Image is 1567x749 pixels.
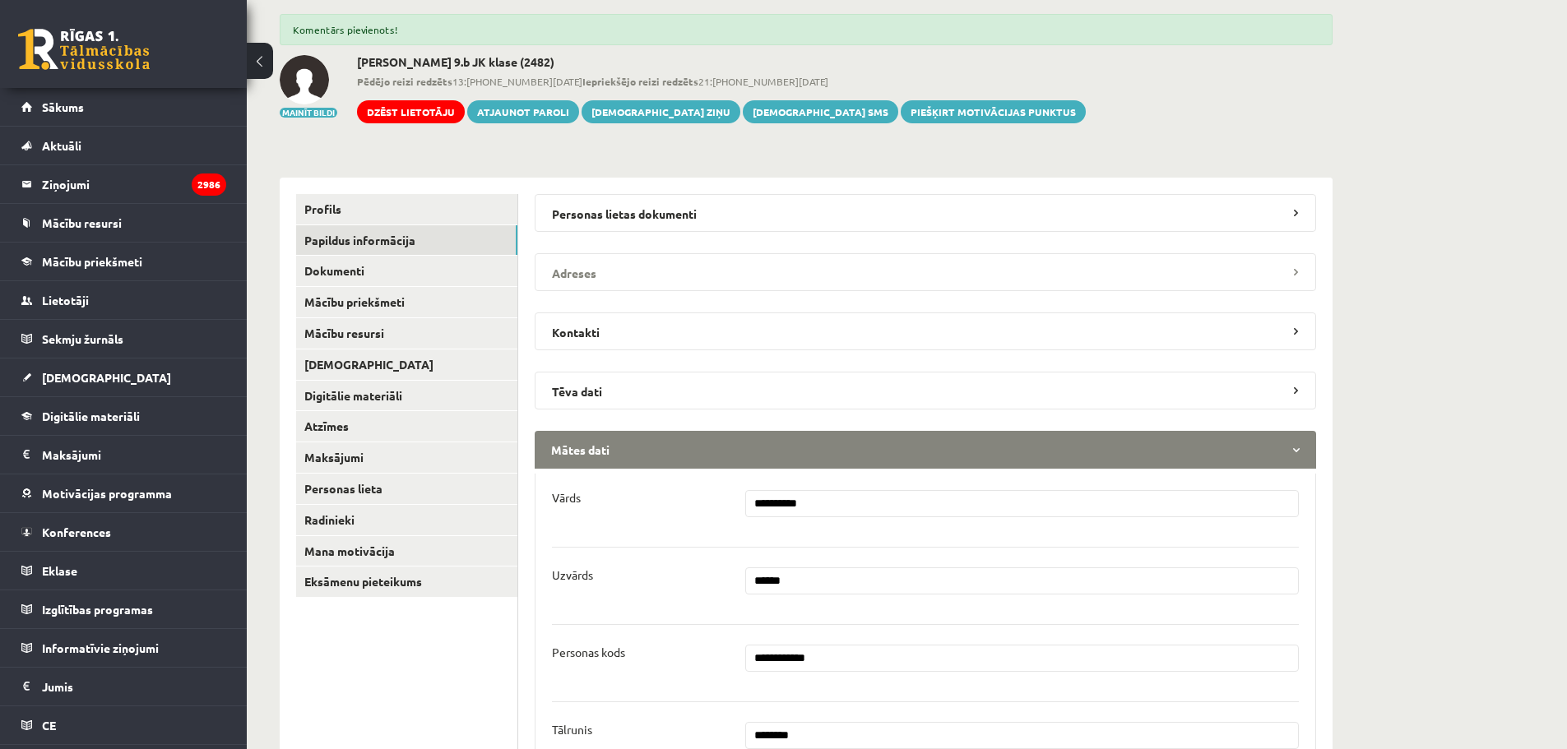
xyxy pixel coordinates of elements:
[296,194,517,224] a: Profils
[42,293,89,307] span: Lietotāji
[21,204,226,242] a: Mācību resursi
[21,320,226,358] a: Sekmju žurnāls
[535,253,1316,291] legend: Adreses
[21,436,226,474] a: Maksājumi
[42,436,226,474] legend: Maksājumi
[192,173,226,196] i: 2986
[280,55,329,104] img: Artjoms Mambetovs
[552,722,592,737] p: Tālrunis
[296,442,517,473] a: Maksājumi
[296,381,517,411] a: Digitālie materiāli
[42,254,142,269] span: Mācību priekšmeti
[552,645,625,659] p: Personas kods
[296,349,517,380] a: [DEMOGRAPHIC_DATA]
[535,431,1316,469] legend: Mātes dati
[296,411,517,442] a: Atzīmes
[296,256,517,286] a: Dokumenti
[42,409,140,423] span: Digitālie materiāli
[42,370,171,385] span: [DEMOGRAPHIC_DATA]
[552,567,593,582] p: Uzvārds
[42,138,81,153] span: Aktuāli
[552,490,581,505] p: Vārds
[21,590,226,628] a: Izglītības programas
[296,287,517,317] a: Mācību priekšmeti
[21,243,226,280] a: Mācību priekšmeti
[18,29,150,70] a: Rīgas 1. Tālmācības vidusskola
[357,74,1086,89] span: 13:[PHONE_NUMBER][DATE] 21:[PHONE_NUMBER][DATE]
[21,281,226,319] a: Lietotāji
[467,100,579,123] a: Atjaunot paroli
[42,679,73,694] span: Jumis
[42,563,77,578] span: Eklase
[901,100,1086,123] a: Piešķirt motivācijas punktus
[357,100,465,123] a: Dzēst lietotāju
[21,668,226,705] a: Jumis
[42,640,159,655] span: Informatīvie ziņojumi
[280,108,337,118] button: Mainīt bildi
[296,318,517,349] a: Mācību resursi
[21,397,226,435] a: Digitālie materiāli
[296,505,517,535] a: Radinieki
[743,100,898,123] a: [DEMOGRAPHIC_DATA] SMS
[296,566,517,597] a: Eksāmenu pieteikums
[296,225,517,256] a: Papildus informācija
[21,358,226,396] a: [DEMOGRAPHIC_DATA]
[296,536,517,566] a: Mana motivācija
[21,629,226,667] a: Informatīvie ziņojumi
[582,75,698,88] b: Iepriekšējo reizi redzēts
[357,55,1086,69] h2: [PERSON_NAME] 9.b JK klase (2482)
[582,100,740,123] a: [DEMOGRAPHIC_DATA] ziņu
[280,14,1333,45] div: Komentārs pievienots!
[21,706,226,744] a: CE
[42,602,153,617] span: Izglītības programas
[21,165,226,203] a: Ziņojumi2986
[42,718,56,733] span: CE
[42,486,172,501] span: Motivācijas programma
[535,312,1316,350] legend: Kontakti
[42,331,123,346] span: Sekmju žurnāls
[21,474,226,512] a: Motivācijas programma
[296,474,517,504] a: Personas lieta
[21,552,226,589] a: Eklase
[357,75,452,88] b: Pēdējo reizi redzēts
[21,513,226,551] a: Konferences
[42,525,111,539] span: Konferences
[535,194,1316,232] legend: Personas lietas dokumenti
[42,99,84,114] span: Sākums
[42,165,226,203] legend: Ziņojumi
[21,127,226,164] a: Aktuāli
[21,88,226,126] a: Sākums
[42,215,122,230] span: Mācību resursi
[535,372,1316,409] legend: Tēva dati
